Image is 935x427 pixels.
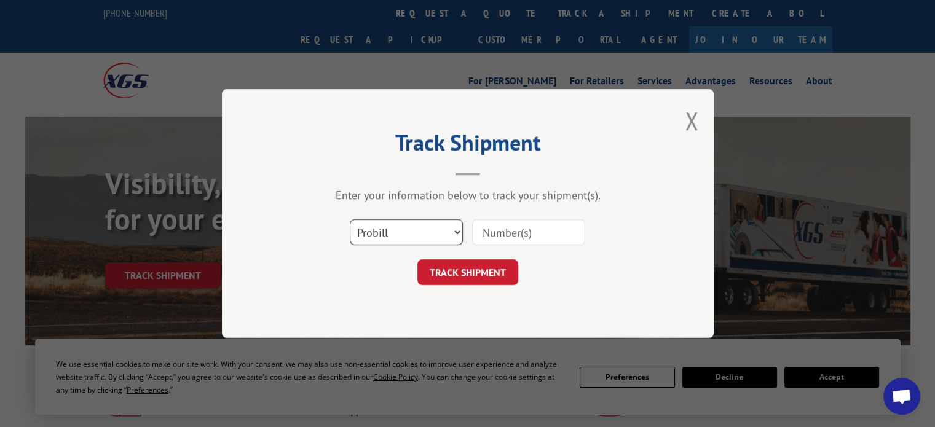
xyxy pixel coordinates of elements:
button: TRACK SHIPMENT [417,259,518,285]
input: Number(s) [472,219,585,245]
a: Open chat [883,378,920,415]
button: Close modal [685,104,698,137]
div: Enter your information below to track your shipment(s). [283,188,652,202]
h2: Track Shipment [283,134,652,157]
